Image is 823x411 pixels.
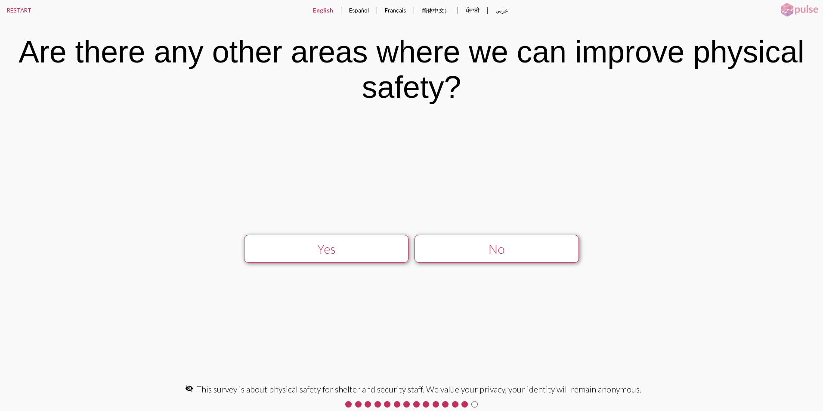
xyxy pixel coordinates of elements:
[12,34,811,105] div: Are there any other areas where we can improve physical safety?
[197,384,641,394] span: This survey is about physical safety for shelter and security staff. We value your privacy, your ...
[778,2,821,18] img: pulsehorizontalsmall.png
[415,235,579,263] button: No
[185,384,193,392] mat-icon: visibility_off
[423,242,570,256] div: No
[244,235,408,263] button: Yes
[253,242,399,256] div: Yes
